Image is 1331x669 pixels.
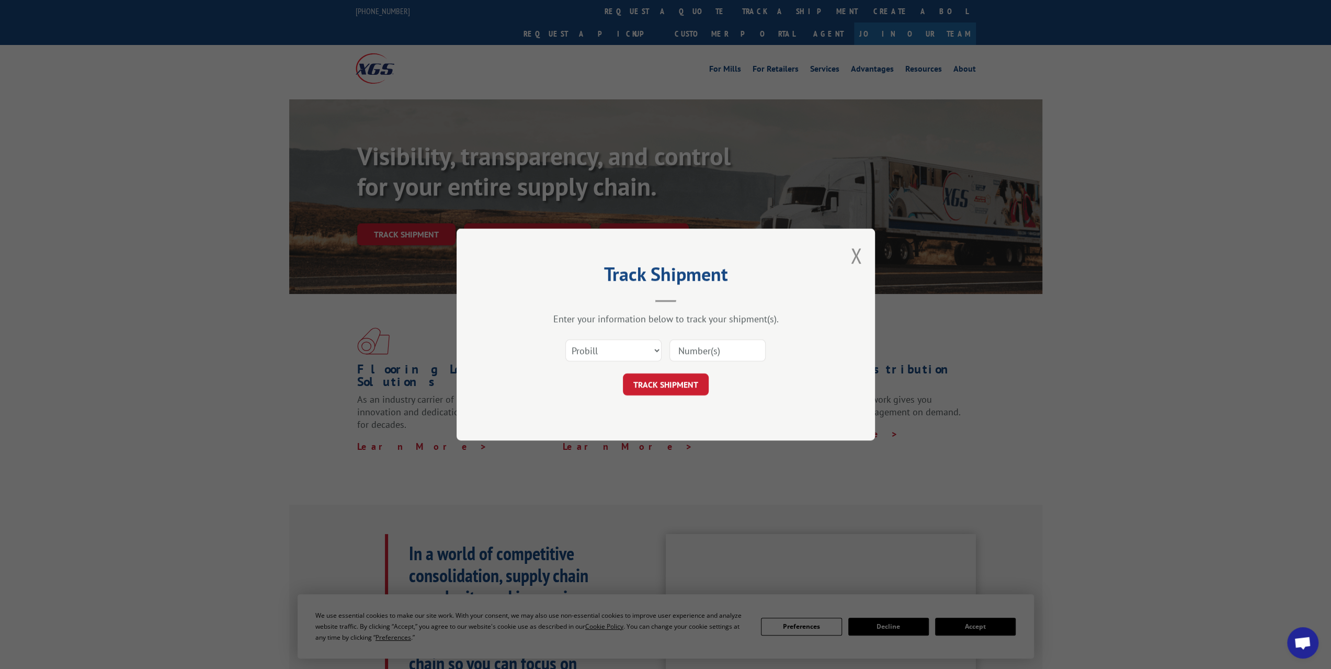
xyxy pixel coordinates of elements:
[850,242,862,269] button: Close modal
[669,339,766,361] input: Number(s)
[623,373,709,395] button: TRACK SHIPMENT
[509,313,823,325] div: Enter your information below to track your shipment(s).
[1287,627,1318,659] div: Open chat
[509,267,823,287] h2: Track Shipment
